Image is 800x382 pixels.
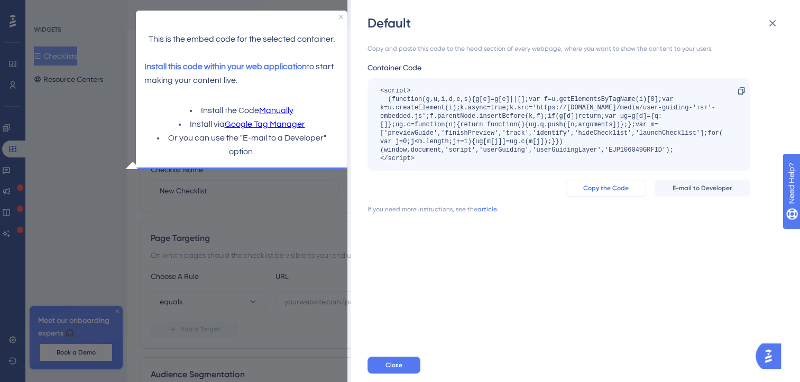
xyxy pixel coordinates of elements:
div: Container Code [367,61,750,74]
p: This is the embed code for the selected container. [19,33,214,46]
div: Close Preview [214,15,218,19]
a: Manually [134,104,168,118]
button: Copy the Code [566,180,646,197]
div: Default [367,15,785,32]
li: Or you can use the "E-mail to a Developer" option. [19,132,214,159]
p: to start making your content live. [19,60,214,88]
div: Copy and paste this code to the head section of every webpage, where you want to show the content... [367,44,750,53]
span: Close [385,361,402,369]
span: Install this code within your web application [19,62,181,71]
span: Need Help? [25,3,66,15]
div: If you need more instructions, see the [367,205,477,213]
li: Install the Code [19,104,214,118]
button: E-mail to Developer [655,180,750,197]
iframe: UserGuiding AI Assistant Launcher [756,340,787,372]
li: Install via [19,118,214,132]
div: <script> (function(g,u,i,d,e,s){g[e]=g[e]||[];var f=u.getElementsByTagName(i)[0];var k=u.createEl... [380,87,727,163]
span: E-mail to Developer [673,184,732,192]
span: Copy the Code [583,184,629,192]
button: Close [367,357,420,374]
a: article. [477,205,499,213]
a: Google Tag Manager [99,118,180,132]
